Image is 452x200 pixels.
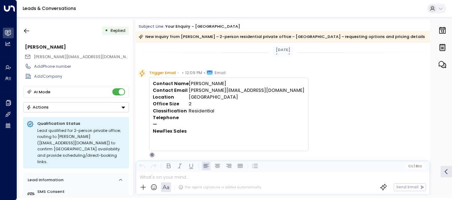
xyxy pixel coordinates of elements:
[138,162,146,170] button: Undo
[177,69,179,76] span: •
[408,164,422,168] span: Cc Bcc
[414,164,415,168] span: |
[34,88,50,95] div: AI Mode
[204,69,205,76] span: •
[189,94,305,100] td: [GEOGRAPHIC_DATA]
[153,101,179,107] strong: Office Size
[153,80,189,87] strong: Contact Name
[23,102,129,112] button: Actions
[153,108,187,114] strong: Classification
[34,54,129,60] span: joanna.dul@hotmail.com
[139,23,165,29] span: Subject Line:
[189,100,305,107] td: 2
[273,46,293,54] div: [DATE]
[189,87,305,94] td: [PERSON_NAME][EMAIL_ADDRESS][DOMAIN_NAME]
[34,73,129,79] div: AddCompany
[23,102,129,112] div: Button group with a nested menu
[37,189,127,195] label: SMS Consent
[34,54,136,60] span: [PERSON_NAME][EMAIL_ADDRESS][DOMAIN_NAME]
[139,33,425,40] div: New inquiry from [PERSON_NAME] – 2-person residential private office – [GEOGRAPHIC_DATA] – reques...
[165,23,240,29] div: Your enquiry - [GEOGRAPHIC_DATA]
[189,80,305,87] td: [PERSON_NAME]
[37,121,125,126] p: Qualification Status
[185,69,202,76] span: 12:09 PM
[182,69,184,76] span: •
[149,162,158,170] button: Redo
[149,152,155,158] div: O
[23,5,76,11] a: Leads & Conversations
[26,105,49,110] div: Actions
[34,63,129,70] div: AddPhone number
[189,107,305,114] td: Residential
[37,128,125,165] div: Lead qualified for 2-person private office; routing to [PERSON_NAME] ([EMAIL_ADDRESS][DOMAIN_NAME...
[178,185,261,190] div: The agent signature is added automatically
[153,87,188,93] strong: Contact Email
[153,128,187,134] strong: NewFlex Sales
[26,177,64,183] div: Lead Information
[215,69,226,76] span: Email
[406,163,424,169] button: Cc|Bcc
[153,121,157,127] strong: —
[153,115,179,121] strong: Telephone
[105,26,108,36] div: •
[25,44,129,50] div: [PERSON_NAME]
[111,28,125,33] span: Replied
[149,69,176,76] span: Trigger Email
[153,94,174,100] strong: Location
